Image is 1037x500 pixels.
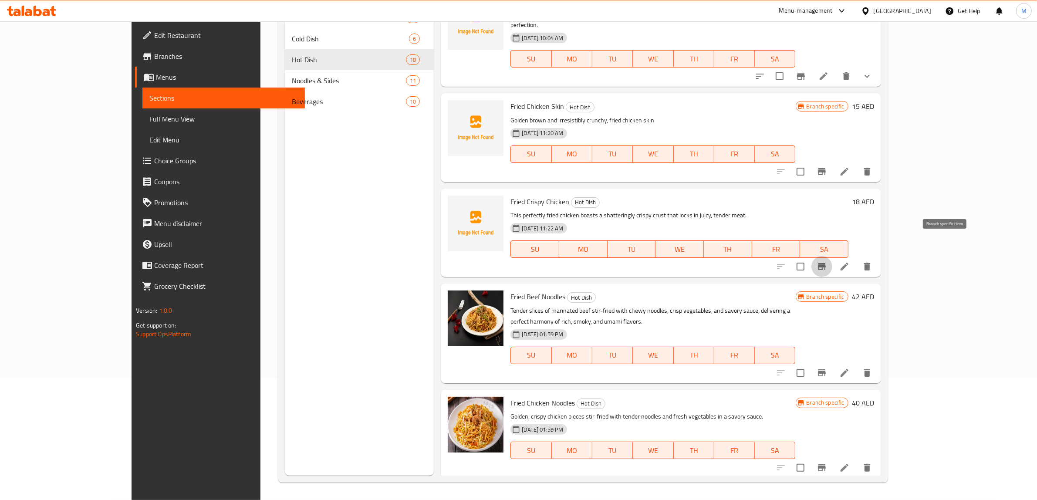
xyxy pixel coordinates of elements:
[406,75,420,86] div: items
[510,305,795,327] p: Tender slices of marinated beef stir-fried with chewy noodles, crisp vegetables, and savory sauce...
[563,243,604,256] span: MO
[811,256,832,277] button: Branch-specific-item
[596,349,629,361] span: TU
[406,98,419,106] span: 10
[674,50,714,68] button: TH
[552,145,592,163] button: MO
[677,148,711,160] span: TH
[839,166,850,177] a: Edit menu item
[135,67,305,88] a: Menus
[714,50,755,68] button: FR
[406,77,419,85] span: 11
[718,148,751,160] span: FR
[790,66,811,87] button: Branch-specific-item
[857,66,878,87] button: show more
[714,145,755,163] button: FR
[592,145,633,163] button: TU
[559,240,608,258] button: MO
[135,255,305,276] a: Coverage Report
[567,293,595,303] span: Hot Dish
[135,192,305,213] a: Promotions
[555,148,589,160] span: MO
[552,50,592,68] button: MO
[704,240,752,258] button: TH
[510,396,575,409] span: Fried Chicken Noodles
[149,93,298,103] span: Sections
[510,347,551,364] button: SU
[514,53,548,65] span: SU
[154,218,298,229] span: Menu disclaimer
[677,444,711,457] span: TH
[555,53,589,65] span: MO
[292,96,406,107] span: Beverages
[159,305,172,316] span: 1.0.0
[154,155,298,166] span: Choice Groups
[836,66,857,87] button: delete
[136,320,176,331] span: Get support on:
[135,150,305,171] a: Choice Groups
[874,6,931,16] div: [GEOGRAPHIC_DATA]
[510,442,551,459] button: SU
[750,66,770,87] button: sort-choices
[718,444,751,457] span: FR
[811,161,832,182] button: Branch-specific-item
[136,305,157,316] span: Version:
[758,53,792,65] span: SA
[518,129,567,137] span: [DATE] 11:20 AM
[448,291,503,346] img: Fried Beef Noodles
[633,50,673,68] button: WE
[755,50,795,68] button: SA
[510,145,551,163] button: SU
[714,442,755,459] button: FR
[514,444,548,457] span: SU
[577,399,605,409] span: Hot Dish
[409,35,419,43] span: 6
[791,257,810,276] span: Select to update
[285,28,434,49] div: Cold Dish6
[839,261,850,272] a: Edit menu item
[800,240,848,258] button: SA
[552,347,592,364] button: MO
[518,426,567,434] span: [DATE] 01:59 PM
[510,411,795,422] p: Golden, crispy chicken pieces stir-fried with tender noodles and fresh vegetables in a savory sauce.
[852,397,874,409] h6: 40 AED
[567,292,596,303] div: Hot Dish
[636,148,670,160] span: WE
[633,145,673,163] button: WE
[714,347,755,364] button: FR
[571,197,599,207] span: Hot Dish
[154,197,298,208] span: Promotions
[818,71,829,81] a: Edit menu item
[510,115,795,126] p: Golden brown and irresistibly crunchy, fried chicken skin
[135,46,305,67] a: Branches
[135,213,305,234] a: Menu disclaimer
[292,75,406,86] span: Noodles & Sides
[555,349,589,361] span: MO
[510,50,551,68] button: SU
[406,96,420,107] div: items
[636,444,670,457] span: WE
[839,368,850,378] a: Edit menu item
[510,195,569,208] span: Fried Crispy Chicken
[154,239,298,250] span: Upsell
[677,53,711,65] span: TH
[135,234,305,255] a: Upsell
[285,49,434,70] div: Hot Dish18
[448,100,503,156] img: Fried Chicken Skin
[655,240,704,258] button: WE
[755,145,795,163] button: SA
[149,114,298,124] span: Full Menu View
[758,349,792,361] span: SA
[718,53,751,65] span: FR
[857,457,878,478] button: delete
[518,34,567,42] span: [DATE] 10:04 AM
[791,459,810,477] span: Select to update
[592,442,633,459] button: TU
[552,442,592,459] button: MO
[292,54,406,65] span: Hot Dish
[142,108,305,129] a: Full Menu View
[852,291,874,303] h6: 42 AED
[770,67,789,85] span: Select to update
[156,72,298,82] span: Menus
